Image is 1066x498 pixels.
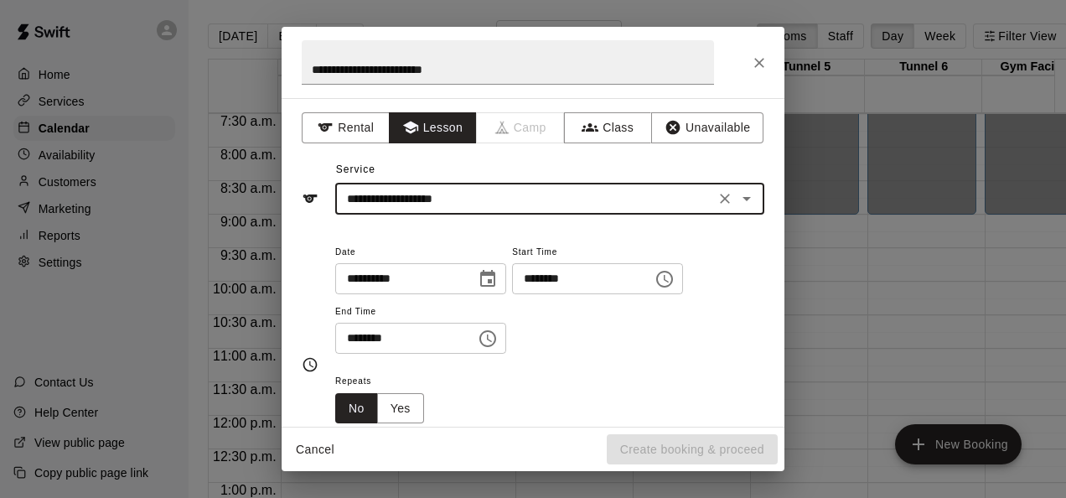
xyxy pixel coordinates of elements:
span: Camps can only be created in the Services page [477,112,565,143]
button: Yes [377,393,424,424]
svg: Timing [302,356,318,373]
button: Clear [713,187,737,210]
button: Rental [302,112,390,143]
button: Choose time, selected time is 10:00 AM [648,262,681,296]
button: No [335,393,378,424]
button: Lesson [389,112,477,143]
button: Class [564,112,652,143]
button: Cancel [288,434,342,465]
div: outlined button group [335,393,424,424]
span: Start Time [512,241,683,264]
button: Open [735,187,758,210]
span: Repeats [335,371,437,393]
span: End Time [335,301,506,324]
span: Service [336,163,375,175]
button: Choose time, selected time is 10:30 AM [471,322,505,355]
span: Date [335,241,506,264]
button: Choose date, selected date is Sep 13, 2025 [471,262,505,296]
svg: Service [302,190,318,207]
button: Close [744,48,774,78]
button: Unavailable [651,112,763,143]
